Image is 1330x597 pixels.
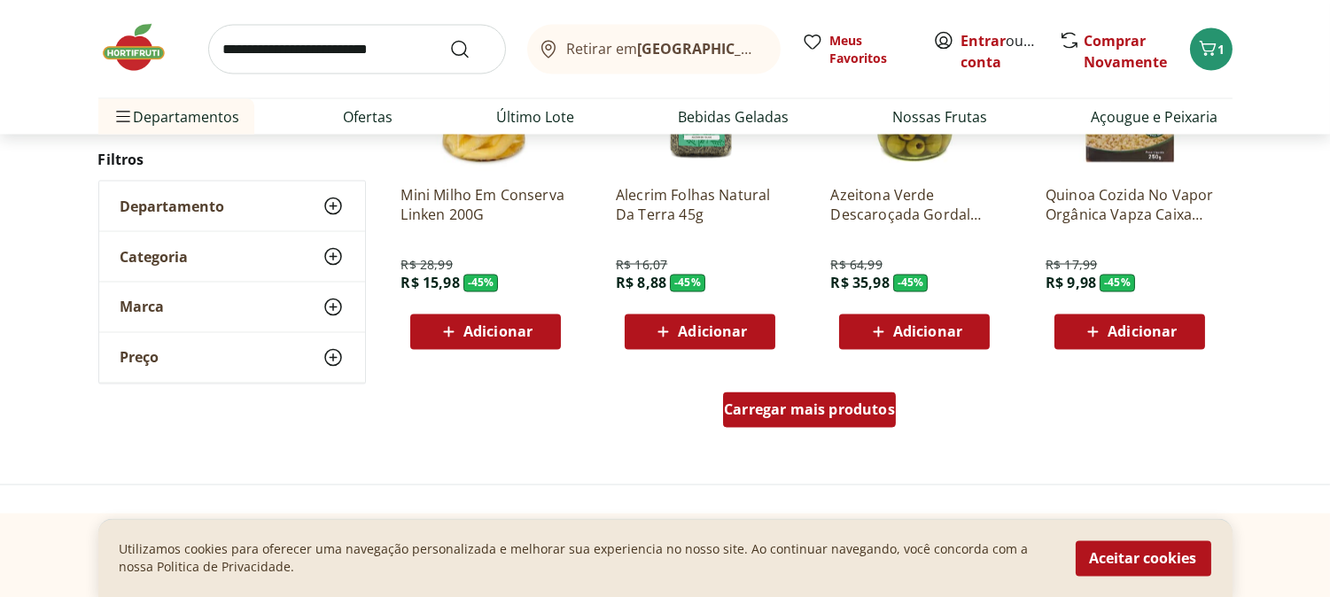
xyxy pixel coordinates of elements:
button: Aceitar cookies [1076,540,1211,576]
span: R$ 8,88 [616,274,666,293]
span: Adicionar [678,325,747,339]
button: Departamento [99,182,365,231]
p: Utilizamos cookies para oferecer uma navegação personalizada e melhorar sua experiencia no nosso ... [120,540,1054,576]
span: - 45 % [893,275,929,292]
a: Entrar [961,31,1007,50]
a: Alecrim Folhas Natural Da Terra 45g [616,185,784,224]
a: Último Lote [497,106,575,128]
span: ou [961,30,1040,73]
span: - 45 % [670,275,705,292]
button: Categoria [99,232,365,282]
button: Submit Search [449,39,492,60]
input: search [208,25,506,74]
span: R$ 17,99 [1046,256,1097,274]
img: Hortifruti [98,21,187,74]
button: Marca [99,283,365,332]
span: R$ 15,98 [401,274,460,293]
span: Departamento [121,198,225,215]
button: Menu [113,96,134,138]
span: Categoria [121,248,189,266]
span: Adicionar [463,325,533,339]
span: Adicionar [1108,325,1177,339]
a: Ofertas [344,106,393,128]
a: Açougue e Peixaria [1092,106,1218,128]
span: - 45 % [1100,275,1135,292]
span: Preço [121,349,159,367]
a: Nossas Frutas [893,106,988,128]
span: Adicionar [893,325,962,339]
span: R$ 16,07 [616,256,667,274]
button: Adicionar [839,314,990,350]
a: Comprar Novamente [1085,31,1168,72]
a: Bebidas Geladas [679,106,789,128]
a: Quinoa Cozida No Vapor Orgânica Vapza Caixa 250G [1046,185,1214,224]
button: Retirar em[GEOGRAPHIC_DATA]/[GEOGRAPHIC_DATA] [527,25,781,74]
button: Adicionar [1054,314,1205,350]
span: R$ 35,98 [830,274,889,293]
span: R$ 64,99 [830,256,882,274]
span: Departamentos [113,96,240,138]
span: Marca [121,298,165,316]
span: 1 [1218,41,1225,58]
button: Adicionar [625,314,775,350]
button: Adicionar [410,314,561,350]
a: Criar conta [961,31,1059,72]
h2: Filtros [98,142,366,177]
span: Retirar em [566,41,762,57]
a: Mini Milho Em Conserva Linken 200G [401,185,570,224]
a: Meus Favoritos [802,32,912,67]
a: Carregar mais produtos [723,392,896,435]
span: R$ 9,98 [1046,274,1096,293]
a: Azeitona Verde Descaroçada Gordal Raiola 420G [830,185,999,224]
button: Carrinho [1190,28,1233,71]
span: Meus Favoritos [830,32,912,67]
span: - 45 % [463,275,499,292]
span: Carregar mais produtos [724,403,895,417]
span: R$ 28,99 [401,256,453,274]
button: Preço [99,333,365,383]
b: [GEOGRAPHIC_DATA]/[GEOGRAPHIC_DATA] [637,39,936,58]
